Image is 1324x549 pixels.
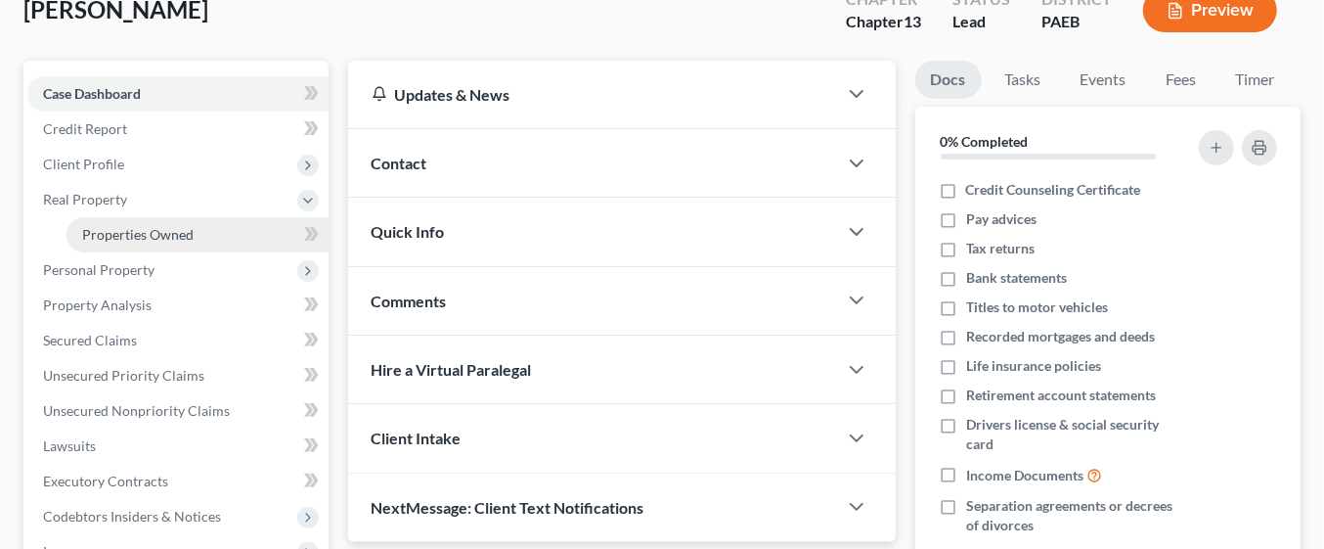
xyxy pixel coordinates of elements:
a: Fees [1150,61,1213,99]
span: Separation agreements or decrees of divorces [966,496,1188,535]
span: Client Intake [372,429,462,447]
span: Real Property [43,191,127,207]
span: Unsecured Priority Claims [43,367,204,384]
div: PAEB [1041,11,1112,33]
a: Property Analysis [27,288,329,323]
span: Titles to motor vehicles [966,297,1108,317]
a: Secured Claims [27,323,329,358]
span: Case Dashboard [43,85,141,102]
span: Properties Owned [82,226,194,243]
span: Credit Report [43,120,127,137]
a: Docs [915,61,982,99]
span: Codebtors Insiders & Notices [43,508,221,525]
div: Updates & News [372,84,814,105]
div: Lead [952,11,1010,33]
span: Secured Claims [43,332,137,348]
span: Property Analysis [43,297,152,313]
span: Retirement account statements [966,386,1156,405]
span: Tax returns [966,239,1035,258]
span: Comments [372,292,447,310]
span: 13 [904,12,921,30]
a: Tasks [990,61,1057,99]
span: Bank statements [966,268,1067,288]
span: Unsecured Nonpriority Claims [43,402,230,419]
span: Recorded mortgages and deeds [966,327,1155,346]
span: Lawsuits [43,437,96,454]
span: Life insurance policies [966,356,1101,376]
span: NextMessage: Client Text Notifications [372,498,644,517]
span: Client Profile [43,156,124,172]
span: Drivers license & social security card [966,415,1188,454]
span: Hire a Virtual Paralegal [372,360,532,379]
a: Executory Contracts [27,464,329,499]
a: Unsecured Nonpriority Claims [27,393,329,429]
a: Timer [1220,61,1291,99]
span: Personal Property [43,261,154,278]
strong: 0% Completed [941,133,1029,150]
span: Income Documents [966,466,1083,485]
a: Properties Owned [66,217,329,252]
span: Executory Contracts [43,473,168,489]
span: Quick Info [372,222,445,241]
span: Contact [372,154,427,172]
a: Case Dashboard [27,76,329,112]
div: Chapter [846,11,921,33]
a: Unsecured Priority Claims [27,358,329,393]
a: Lawsuits [27,429,329,464]
a: Events [1065,61,1142,99]
a: Credit Report [27,112,329,147]
span: Credit Counseling Certificate [966,180,1141,200]
span: Pay advices [966,209,1037,229]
